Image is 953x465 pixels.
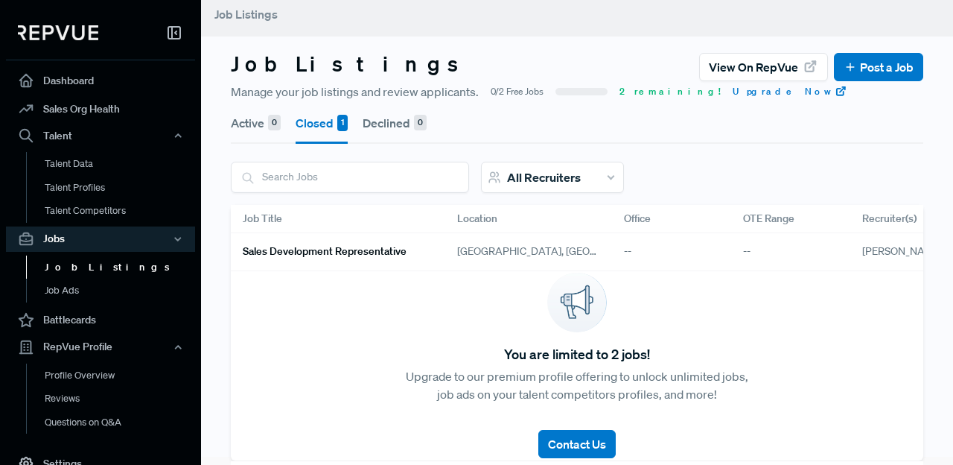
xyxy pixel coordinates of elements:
[504,344,650,364] span: You are limited to 2 jobs!
[6,123,195,148] button: Talent
[538,430,616,458] button: Contact Us
[231,51,472,77] h3: Job Listings
[26,411,215,434] a: Questions on Q&A
[26,199,215,223] a: Talent Competitors
[26,256,215,279] a: Job Listings
[363,102,427,144] button: Declined 0
[547,273,607,332] img: announcement
[6,95,195,123] a: Sales Org Health
[731,233,850,271] div: --
[6,66,195,95] a: Dashboard
[268,115,281,131] div: 0
[538,418,616,458] a: Contact Us
[733,85,847,98] a: Upgrade Now
[709,58,798,76] span: View on RepVue
[6,335,195,360] button: RepVue Profile
[862,244,943,258] span: [PERSON_NAME]
[834,53,923,81] button: Post a Job
[507,170,581,185] span: All Recruiters
[844,58,914,76] a: Post a Job
[18,25,98,40] img: RepVue
[243,239,421,265] a: Sales Development Representative
[26,176,215,200] a: Talent Profiles
[6,306,195,335] a: Battlecards
[232,162,468,192] input: Search Jobs
[862,211,917,227] span: Recruiter(s)
[296,102,348,144] button: Closed 1
[548,437,606,452] span: Contact Us
[414,115,427,131] div: 0
[337,115,348,131] div: 1
[404,367,750,403] p: Upgrade to our premium profile offering to unlock unlimited jobs, job ads on your talent competit...
[743,211,794,227] span: OTE Range
[26,387,215,411] a: Reviews
[243,245,407,258] h6: Sales Development Representative
[231,102,281,144] button: Active 0
[231,83,479,101] span: Manage your job listings and review applicants.
[26,279,215,303] a: Job Ads
[26,364,215,387] a: Profile Overview
[491,85,544,98] span: 0/2 Free Jobs
[214,7,278,22] span: Job Listings
[612,233,731,271] div: --
[26,152,215,176] a: Talent Data
[624,211,651,227] span: Office
[243,211,282,227] span: Job Title
[699,53,828,81] button: View on RepVue
[457,244,600,259] span: [GEOGRAPHIC_DATA], [GEOGRAPHIC_DATA]
[619,85,721,98] span: 2 remaining!
[6,227,195,252] button: Jobs
[457,211,497,227] span: Location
